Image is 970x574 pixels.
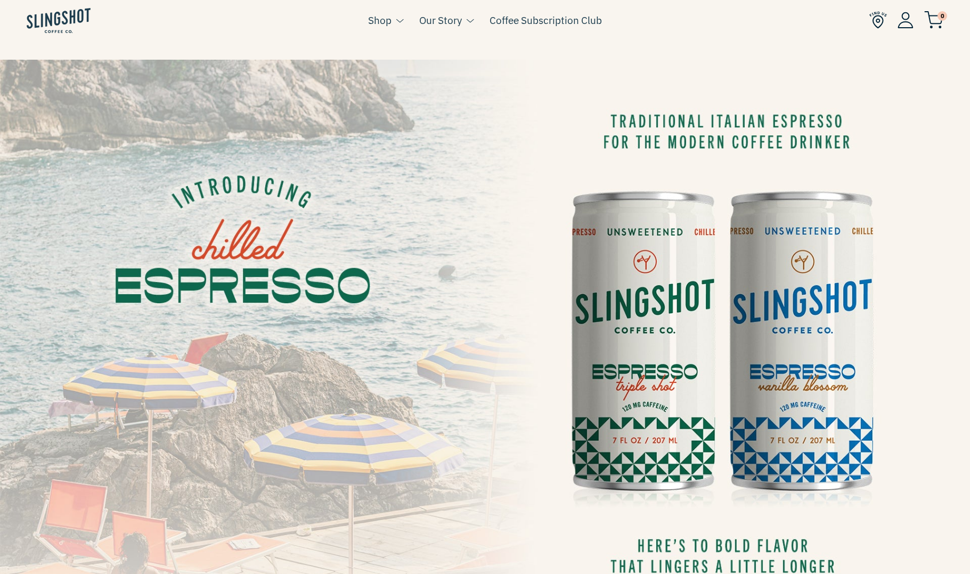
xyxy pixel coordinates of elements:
[490,12,602,28] a: Coffee Subscription Club
[924,14,943,27] a: 0
[924,11,943,29] img: cart
[898,12,914,28] img: Account
[368,12,392,28] a: Shop
[938,11,947,21] span: 0
[869,11,887,29] img: Find Us
[419,12,462,28] a: Our Story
